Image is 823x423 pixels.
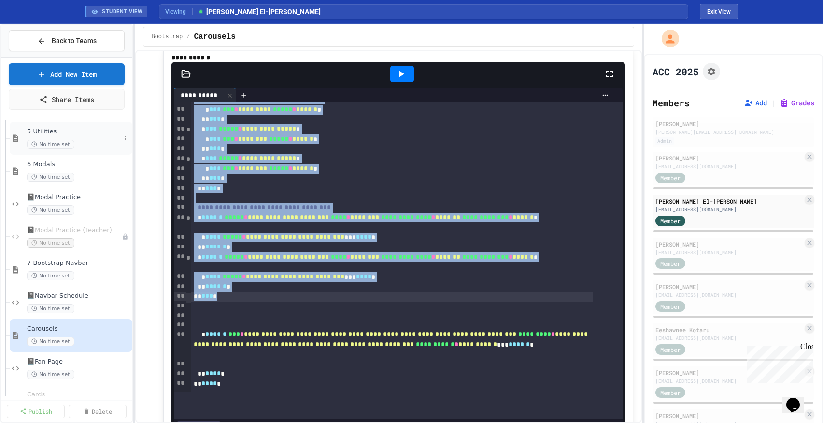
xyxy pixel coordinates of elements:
div: Chat with us now!Close [4,4,67,61]
span: Member [660,345,681,354]
div: Unpublished [122,233,128,240]
span: No time set [27,370,74,379]
span: No time set [27,271,74,280]
button: Back to Teams [9,30,125,51]
div: [EMAIL_ADDRESS][DOMAIN_NAME] [655,249,803,256]
span: [PERSON_NAME] El-[PERSON_NAME] [198,7,321,17]
span: 📓Modal Practice [27,193,130,202]
a: Publish [7,405,65,418]
div: [EMAIL_ADDRESS][DOMAIN_NAME] [655,292,803,299]
span: STUDENT VIEW [102,8,142,16]
span: / [186,33,190,41]
iframe: chat widget [743,342,813,383]
span: | [771,97,776,109]
a: Add New Item [9,63,125,85]
span: 📓Fan Page [27,358,130,366]
div: [EMAIL_ADDRESS][DOMAIN_NAME] [655,163,803,170]
div: [EMAIL_ADDRESS][DOMAIN_NAME] [655,335,803,342]
span: Cards [27,391,122,399]
span: No time set [27,304,74,313]
span: No time set [27,173,74,182]
span: Member [660,259,681,268]
span: No time set [27,238,74,248]
span: Member [660,217,681,225]
span: Member [660,388,681,397]
span: Carousels [27,325,130,333]
a: Share Items [9,89,125,110]
h1: ACC 2025 [653,65,699,78]
span: 7 Bootstrap Navbar [27,259,130,267]
iframe: chat widget [782,384,813,413]
div: [EMAIL_ADDRESS][DOMAIN_NAME] [655,206,803,213]
div: Admin [655,137,674,145]
div: [PERSON_NAME] [655,119,811,128]
div: [PERSON_NAME] [655,240,803,248]
div: [PERSON_NAME] El-[PERSON_NAME] [655,197,803,205]
span: Viewing [165,7,193,16]
div: [PERSON_NAME] [655,282,803,291]
div: [PERSON_NAME] [655,411,803,420]
button: Add [744,98,767,108]
span: Bootstrap [151,33,183,41]
a: Delete [69,405,127,418]
div: My Account [652,28,681,50]
h2: Members [653,96,690,110]
span: No time set [27,337,74,346]
div: [PERSON_NAME][EMAIL_ADDRESS][DOMAIN_NAME] [655,129,811,136]
span: No time set [27,205,74,215]
span: 5 Utilities [27,128,121,136]
span: No time set [27,140,74,149]
span: 📓Navbar Schedule [27,292,130,300]
div: [PERSON_NAME] [655,368,803,377]
button: Exit student view [700,4,738,19]
button: More options [121,133,130,143]
button: Grades [780,98,814,108]
span: 6 Modals [27,160,130,169]
button: Assignment Settings [703,63,720,80]
div: Eeshawnee Kotaru [655,325,803,334]
div: [PERSON_NAME] [655,154,803,162]
span: Member [660,174,681,182]
span: Carousels [194,31,235,43]
span: 📓Modal Practice (Teacher) [27,226,122,234]
div: [EMAIL_ADDRESS][DOMAIN_NAME] [655,378,803,385]
span: Back to Teams [52,36,97,46]
span: Member [660,302,681,311]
